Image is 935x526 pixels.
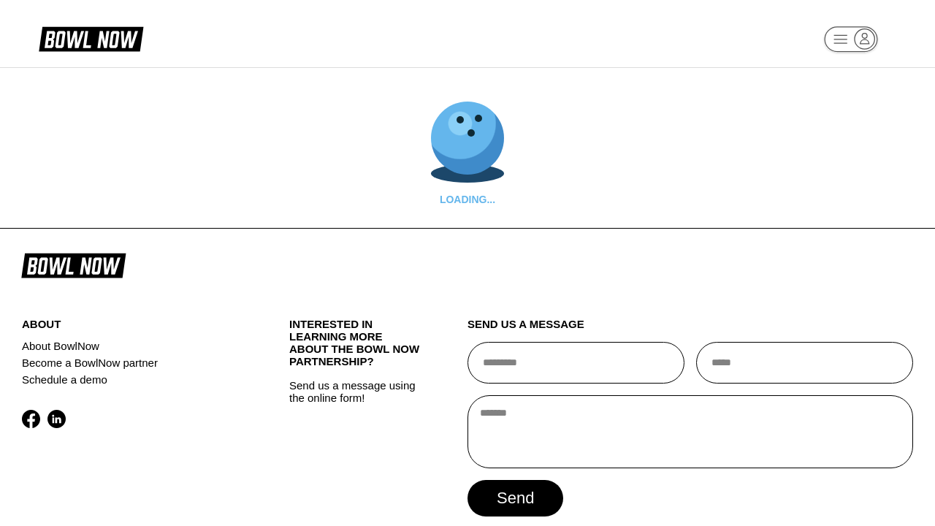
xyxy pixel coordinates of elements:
a: About BowlNow [22,338,245,354]
div: LOADING... [431,194,504,205]
button: send [467,480,563,517]
a: Become a BowlNow partner [22,354,245,371]
div: send us a message [467,318,913,342]
div: about [22,318,245,338]
a: Schedule a demo [22,371,245,388]
div: INTERESTED IN LEARNING MORE ABOUT THE BOWL NOW PARTNERSHIP? [289,318,423,379]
